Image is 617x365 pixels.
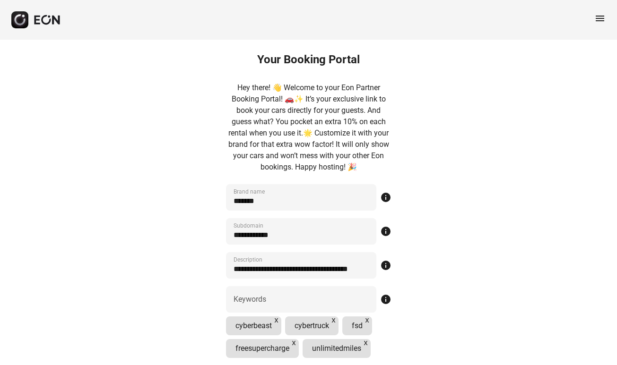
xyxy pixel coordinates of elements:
[292,337,296,342] button: x
[364,337,368,342] button: x
[380,192,391,203] span: info
[235,316,272,331] p: cyberbeast
[295,316,329,331] p: cybertruck
[234,222,263,229] label: Subdomain
[234,294,266,305] label: Keywords
[234,256,262,263] label: Description
[594,13,606,24] span: menu
[365,314,370,319] button: x
[380,294,391,305] span: info
[312,339,361,354] p: unlimitedmiles
[226,82,391,173] p: Hey there! 👋 Welcome to your Eon Partner Booking Portal! 🚗✨ It’s your exclusive link to book your...
[234,188,265,195] label: Brand name
[380,260,391,271] span: info
[274,314,279,319] button: x
[352,316,363,331] p: fsd
[331,314,336,319] button: x
[257,52,360,67] h2: Your Booking Portal
[235,339,289,354] p: freesupercharge
[380,226,391,237] span: info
